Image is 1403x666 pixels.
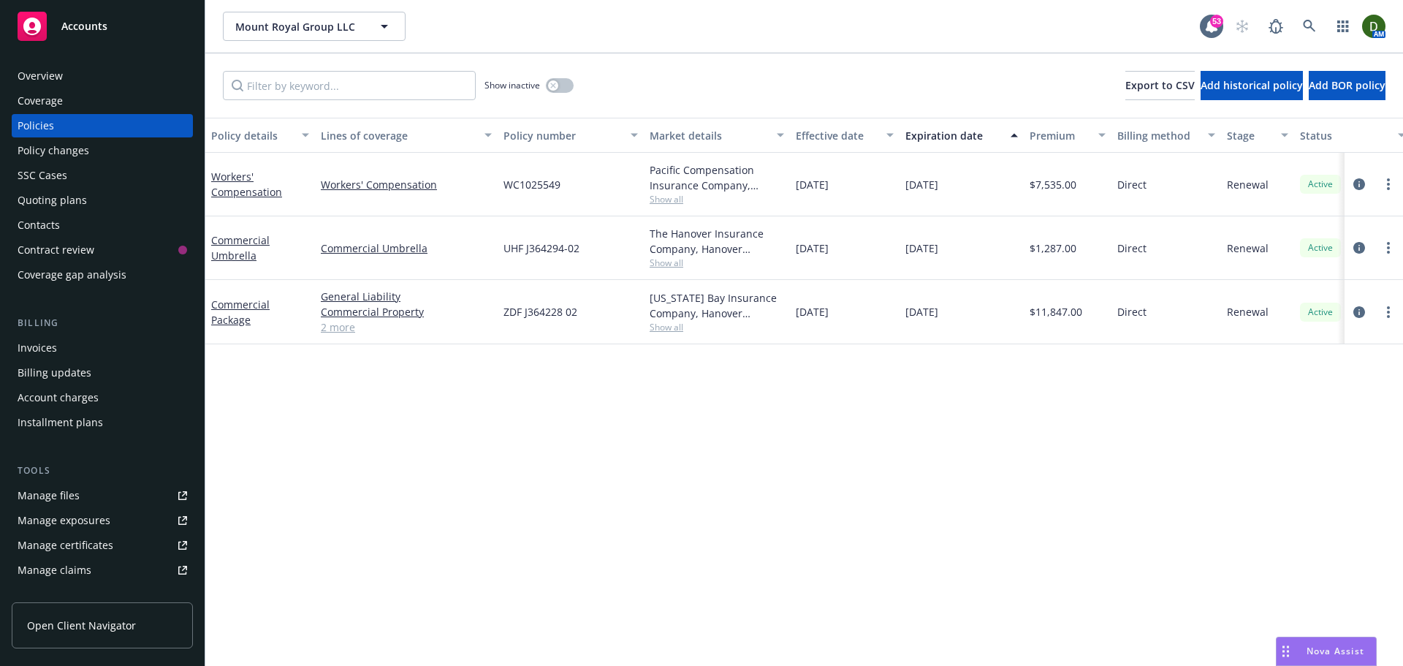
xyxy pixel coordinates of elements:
a: Policies [12,114,193,137]
span: UHF J364294-02 [503,241,579,256]
div: Policies [18,114,54,137]
a: Installment plans [12,411,193,434]
a: Manage exposures [12,509,193,532]
div: 53 [1210,15,1223,28]
span: Direct [1117,177,1147,192]
a: circleInformation [1350,175,1368,193]
div: Drag to move [1277,637,1295,665]
span: Mount Royal Group LLC [235,19,362,34]
div: Effective date [796,128,878,143]
div: Coverage [18,89,63,113]
span: Accounts [61,20,107,32]
div: Premium [1030,128,1090,143]
a: Manage files [12,484,193,507]
div: Account charges [18,386,99,409]
button: Effective date [790,118,900,153]
span: [DATE] [905,241,938,256]
span: Show all [650,193,784,205]
a: Manage certificates [12,534,193,557]
a: Start snowing [1228,12,1257,41]
span: Active [1306,241,1335,254]
a: Switch app [1328,12,1358,41]
button: Expiration date [900,118,1024,153]
input: Filter by keyword... [223,71,476,100]
a: Commercial Umbrella [211,233,270,262]
a: Commercial Property [321,304,492,319]
a: Invoices [12,336,193,360]
div: Installment plans [18,411,103,434]
span: Add historical policy [1201,78,1303,92]
button: Add historical policy [1201,71,1303,100]
button: Export to CSV [1125,71,1195,100]
span: Export to CSV [1125,78,1195,92]
button: Market details [644,118,790,153]
div: Expiration date [905,128,1002,143]
span: Show inactive [484,79,540,91]
div: [US_STATE] Bay Insurance Company, Hanover Insurance Group [650,290,784,321]
div: Lines of coverage [321,128,476,143]
div: Billing updates [18,361,91,385]
span: Renewal [1227,304,1269,319]
span: Nova Assist [1307,645,1364,657]
span: Show all [650,257,784,269]
a: Manage claims [12,559,193,582]
div: Manage claims [18,559,91,582]
a: circleInformation [1350,239,1368,257]
span: $1,287.00 [1030,241,1076,256]
span: Active [1306,306,1335,319]
span: WC1025549 [503,177,560,192]
a: Report a Bug [1261,12,1290,41]
div: Billing method [1117,128,1199,143]
button: Billing method [1111,118,1221,153]
div: Manage files [18,484,80,507]
a: more [1380,175,1397,193]
button: Add BOR policy [1309,71,1385,100]
div: The Hanover Insurance Company, Hanover Insurance Group [650,226,784,257]
span: Renewal [1227,241,1269,256]
span: Direct [1117,304,1147,319]
span: [DATE] [796,177,829,192]
a: Billing updates [12,361,193,385]
button: Lines of coverage [315,118,498,153]
span: $7,535.00 [1030,177,1076,192]
a: Contacts [12,213,193,237]
div: Status [1300,128,1389,143]
button: Premium [1024,118,1111,153]
div: Market details [650,128,768,143]
a: Policy changes [12,139,193,162]
div: SSC Cases [18,164,67,187]
div: Coverage gap analysis [18,263,126,287]
div: Policy details [211,128,293,143]
span: [DATE] [905,177,938,192]
a: General Liability [321,289,492,304]
a: Search [1295,12,1324,41]
div: Contacts [18,213,60,237]
div: Tools [12,463,193,478]
span: $11,847.00 [1030,304,1082,319]
button: Mount Royal Group LLC [223,12,406,41]
span: Renewal [1227,177,1269,192]
div: Manage exposures [18,509,110,532]
a: Quoting plans [12,189,193,212]
span: Show all [650,321,784,333]
div: Overview [18,64,63,88]
div: Contract review [18,238,94,262]
div: Manage BORs [18,583,86,607]
a: Workers' Compensation [321,177,492,192]
a: more [1380,239,1397,257]
a: circleInformation [1350,303,1368,321]
div: Policy number [503,128,622,143]
a: Accounts [12,6,193,47]
span: Active [1306,178,1335,191]
a: more [1380,303,1397,321]
div: Pacific Compensation Insurance Company, CopperPoint Insurance Companies [650,162,784,193]
span: [DATE] [796,241,829,256]
span: Direct [1117,241,1147,256]
div: Manage certificates [18,534,113,557]
button: Policy details [205,118,315,153]
a: Coverage gap analysis [12,263,193,287]
a: Overview [12,64,193,88]
span: Add BOR policy [1309,78,1385,92]
div: Quoting plans [18,189,87,212]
